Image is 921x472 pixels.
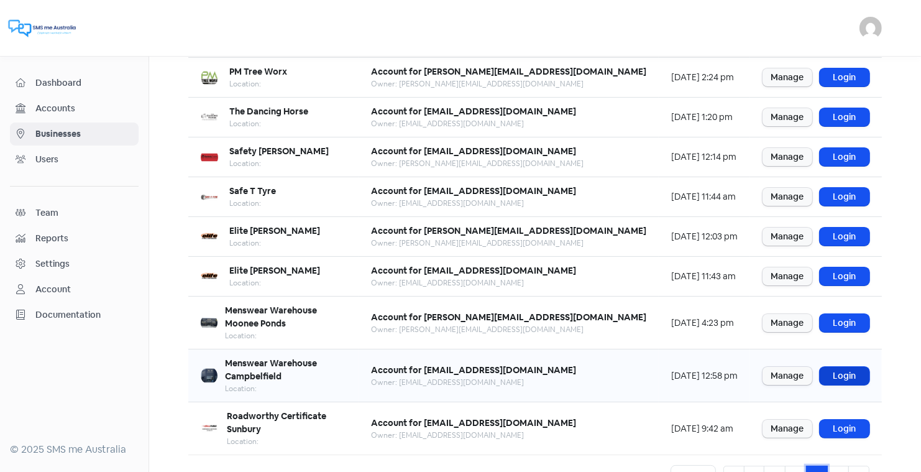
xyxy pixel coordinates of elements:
[371,198,576,209] div: Owner: [EMAIL_ADDRESS][DOMAIN_NAME]
[35,102,133,115] span: Accounts
[201,314,218,331] img: a0e0a674-a837-4894-8d48-c6be2a585fec-250x250.png
[35,76,133,90] span: Dashboard
[371,78,646,90] div: Owner: [PERSON_NAME][EMAIL_ADDRESS][DOMAIN_NAME]
[229,66,287,77] b: PM Tree Worx
[201,109,218,126] img: 09e11095-148f-421e-8508-52cfe9c2faa2-250x250.png
[371,238,646,249] div: Owner: [PERSON_NAME][EMAIL_ADDRESS][DOMAIN_NAME]
[671,190,738,203] div: [DATE] 11:44 am
[820,367,869,385] a: Login
[229,78,287,90] div: Location:
[820,108,869,126] a: Login
[371,377,576,388] div: Owner: [EMAIL_ADDRESS][DOMAIN_NAME]
[763,228,812,246] a: Manage
[820,228,869,246] a: Login
[371,158,584,169] div: Owner: [PERSON_NAME][EMAIL_ADDRESS][DOMAIN_NAME]
[820,420,869,438] a: Login
[35,232,133,245] span: Reports
[371,364,576,376] b: Account for [EMAIL_ADDRESS][DOMAIN_NAME]
[671,71,738,84] div: [DATE] 2:24 pm
[229,225,320,236] b: Elite [PERSON_NAME]
[10,278,139,301] a: Account
[820,188,869,206] a: Login
[229,277,320,289] div: Location:
[371,417,576,428] b: Account for [EMAIL_ADDRESS][DOMAIN_NAME]
[371,324,646,335] div: Owner: [PERSON_NAME][EMAIL_ADDRESS][DOMAIN_NAME]
[671,317,738,330] div: [DATE] 4:23 pm
[763,188,812,206] a: Manage
[371,225,646,236] b: Account for [PERSON_NAME][EMAIL_ADDRESS][DOMAIN_NAME]
[371,185,576,197] b: Account for [EMAIL_ADDRESS][DOMAIN_NAME]
[671,111,738,124] div: [DATE] 1:20 pm
[10,123,139,146] a: Businesses
[371,265,576,276] b: Account for [EMAIL_ADDRESS][DOMAIN_NAME]
[201,268,218,285] img: d6375d8b-3f56-492d-a834-ca750f3f26b0-250x250.png
[201,188,218,206] img: 466b8bf0-598b-41ee-824d-ef99d3e9fa77-250x250.png
[229,158,329,169] div: Location:
[371,106,576,117] b: Account for [EMAIL_ADDRESS][DOMAIN_NAME]
[35,127,133,141] span: Businesses
[35,308,133,322] span: Documentation
[820,148,869,166] a: Login
[201,228,218,246] img: 08f8507d-dba5-4ce1-9c6b-35a340ab8a28-250x250.png
[763,148,812,166] a: Manage
[227,436,346,447] div: Location:
[227,410,326,435] b: Roadworthy Certificate Sunbury
[201,367,218,384] img: 47775a9a-5391-4925-acb3-6f6340a2546c-250x250.png
[10,148,139,171] a: Users
[229,118,308,129] div: Location:
[763,267,812,285] a: Manage
[820,68,869,86] a: Login
[371,277,576,289] div: Owner: [EMAIL_ADDRESS][DOMAIN_NAME]
[763,314,812,332] a: Manage
[10,201,139,224] a: Team
[201,420,218,437] img: 6f30de45-e9c3-4a31-8c11-8edcb29adc39-250x250.png
[763,108,812,126] a: Manage
[10,252,139,275] a: Settings
[820,267,869,285] a: Login
[671,230,738,243] div: [DATE] 12:03 pm
[201,149,218,166] img: e5902682-5609-4444-905f-11d33a62bfc8-250x250.png
[229,198,276,209] div: Location:
[229,265,320,276] b: Elite [PERSON_NAME]
[229,238,320,249] div: Location:
[35,153,133,166] span: Users
[671,150,738,164] div: [DATE] 12:14 pm
[371,430,576,441] div: Owner: [EMAIL_ADDRESS][DOMAIN_NAME]
[229,185,276,197] b: Safe T Tyre
[671,422,738,435] div: [DATE] 9:42 am
[671,369,738,382] div: [DATE] 12:58 pm
[10,97,139,120] a: Accounts
[763,420,812,438] a: Manage
[35,206,133,220] span: Team
[371,118,576,129] div: Owner: [EMAIL_ADDRESS][DOMAIN_NAME]
[225,358,317,382] b: Menswear Warehouse Campbelfield
[10,72,139,95] a: Dashboard
[35,257,70,271] div: Settings
[371,146,576,157] b: Account for [EMAIL_ADDRESS][DOMAIN_NAME]
[763,367,812,385] a: Manage
[820,314,869,332] a: Login
[371,66,646,77] b: Account for [PERSON_NAME][EMAIL_ADDRESS][DOMAIN_NAME]
[10,227,139,250] a: Reports
[371,312,646,323] b: Account for [PERSON_NAME][EMAIL_ADDRESS][DOMAIN_NAME]
[225,305,317,329] b: Menswear Warehouse Moonee Ponds
[35,283,71,296] div: Account
[10,303,139,326] a: Documentation
[225,383,346,394] div: Location:
[225,330,346,341] div: Location:
[859,17,882,39] img: User
[671,270,738,283] div: [DATE] 11:43 am
[229,106,308,117] b: The Dancing Horse
[10,442,139,457] div: © 2025 SMS me Australia
[201,69,218,86] img: 8e6be882-b8f8-4000-9d52-cd9a2278ef82-250x250.png
[763,68,812,86] a: Manage
[229,146,329,157] b: Safety [PERSON_NAME]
